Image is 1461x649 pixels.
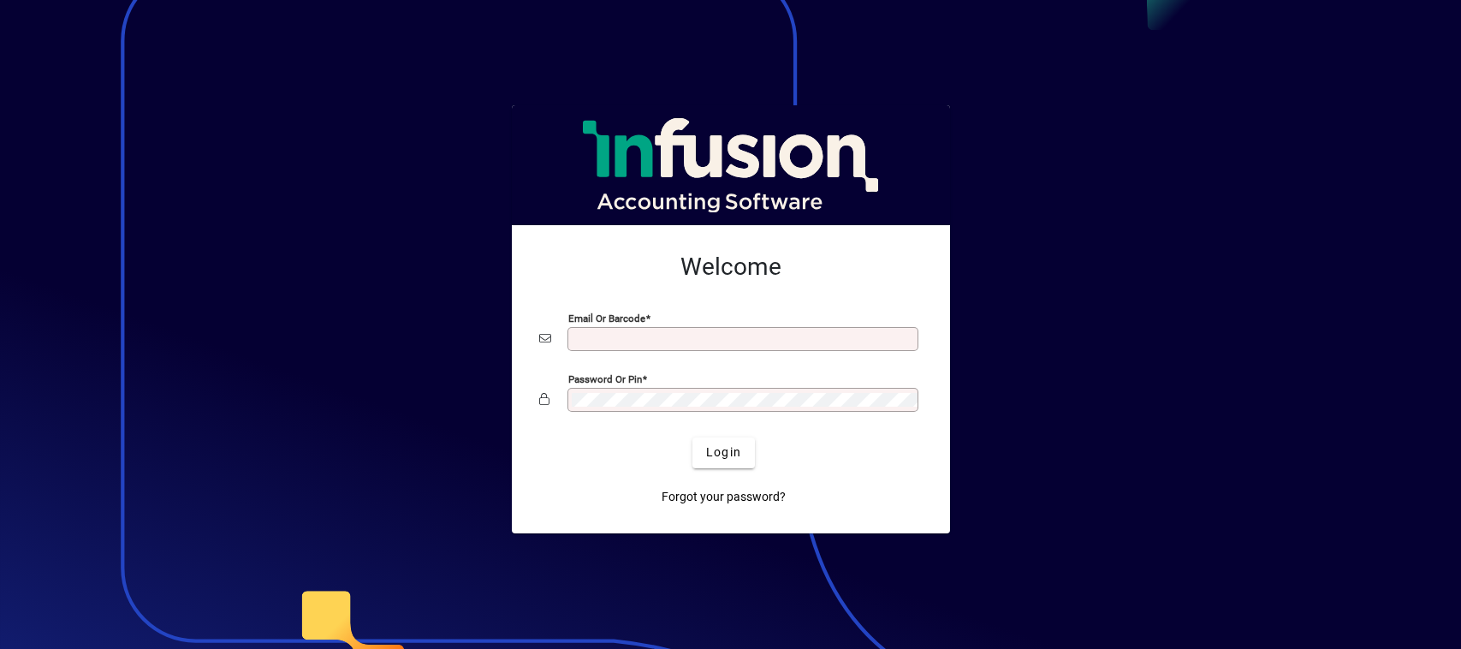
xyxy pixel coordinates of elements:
mat-label: Email or Barcode [568,312,645,324]
span: Forgot your password? [662,488,786,506]
a: Forgot your password? [655,482,793,513]
span: Login [706,444,741,461]
h2: Welcome [539,253,923,282]
button: Login [692,438,755,468]
mat-label: Password or Pin [568,372,642,384]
